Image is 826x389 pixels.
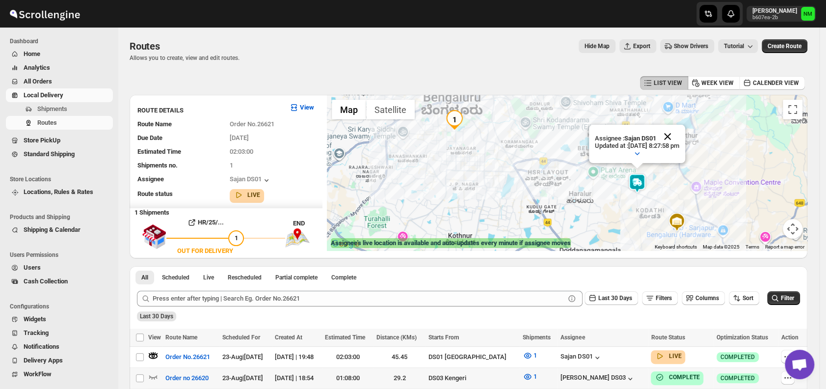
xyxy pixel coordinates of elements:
[10,175,113,183] span: Store Locations
[762,39,807,53] button: Create Route
[285,228,310,247] img: trip_end.png
[137,148,181,155] span: Estimated Time
[24,78,52,85] span: All Orders
[228,274,262,281] span: Rescheduled
[331,274,356,281] span: Complete
[6,223,113,237] button: Shipping & Calendar
[752,15,797,21] p: b607ea-2b
[445,110,464,130] div: 1
[222,374,263,382] span: 23-Aug | [DATE]
[142,218,166,256] img: shop.svg
[767,291,800,305] button: Filter
[701,79,734,87] span: WEEK VIEW
[234,190,260,200] button: LIVE
[24,329,49,336] span: Tracking
[376,352,423,362] div: 45.45
[668,353,681,360] b: LIVE
[783,100,802,119] button: Toggle fullscreen view
[24,357,63,364] span: Delivery Apps
[598,295,632,302] span: Last 30 Days
[275,352,319,362] div: [DATE] | 19:48
[595,142,679,149] p: Updated at : [DATE] 8:27:58 pm
[695,295,719,302] span: Columns
[300,104,314,111] b: View
[729,291,759,305] button: Sort
[141,274,148,281] span: All
[329,238,362,250] a: Open this area in Google Maps (opens a new window)
[6,261,113,275] button: Users
[24,188,93,195] span: Locations, Rules & Rates
[325,334,365,341] span: Estimated Time
[703,244,740,250] span: Map data ©2025
[203,274,214,281] span: Live
[275,274,318,281] span: Partial complete
[247,192,260,198] b: LIVE
[6,312,113,326] button: Widgets
[560,334,585,341] span: Assignee
[24,264,41,271] span: Users
[137,162,178,169] span: Shipments no.
[230,148,253,155] span: 02:03:00
[24,278,68,285] span: Cash Collection
[720,374,755,382] span: COMPLETED
[165,334,197,341] span: Route Name
[654,79,682,87] span: LIST VIEW
[533,373,537,380] span: 1
[366,100,415,119] button: Show satellite imagery
[135,271,154,284] button: All routes
[325,373,371,383] div: 01:08:00
[6,367,113,381] button: WorkFlow
[331,238,571,248] label: Assignee's live location is available and auto-updates every minute if assignee moves
[160,349,216,365] button: Order No.26621
[781,334,798,341] span: Action
[752,7,797,15] p: [PERSON_NAME]
[688,76,740,90] button: WEEK VIEW
[6,185,113,199] button: Locations, Rules & Rates
[198,219,224,226] b: HR/25/...
[585,42,610,50] span: Hide Map
[655,351,681,361] button: LIVE
[746,6,816,22] button: User menu
[24,64,50,71] span: Analytics
[560,374,635,384] button: [PERSON_NAME] DS03
[717,334,768,341] span: Optimization Status
[624,135,656,142] b: Sajan DS01
[6,354,113,367] button: Delivery Apps
[6,102,113,116] button: Shipments
[633,42,650,50] span: Export
[160,370,214,386] button: Order no 26620
[137,134,162,141] span: Due Date
[753,79,799,87] span: CALENDER VIEW
[275,334,302,341] span: Created At
[222,353,263,361] span: 23-Aug | [DATE]
[177,246,233,256] div: OUT FOR DELIVERY
[137,175,164,183] span: Assignee
[230,120,274,128] span: Order No.26621
[517,348,543,363] button: 1
[293,219,322,228] div: END
[656,295,672,302] span: Filters
[37,119,57,126] span: Routes
[165,373,209,383] span: Order no 26620
[24,343,59,350] span: Notifications
[668,374,699,381] b: COMPLETE
[785,350,814,379] a: Open chat
[24,91,63,99] span: Local Delivery
[682,291,725,305] button: Columns
[595,135,679,142] p: Assignee :
[801,7,815,21] span: Narjit Magar
[6,326,113,340] button: Tracking
[230,175,271,185] button: Sajan DS01
[640,76,688,90] button: LIST VIEW
[781,295,794,302] span: Filter
[783,219,802,239] button: Map camera controls
[655,244,697,250] button: Keyboard shortcuts
[165,352,210,362] span: Order No.26621
[428,352,517,362] div: DS01 [GEOGRAPHIC_DATA]
[10,213,113,221] span: Products and Shipping
[651,334,685,341] span: Route Status
[718,39,758,53] button: Tutorial
[768,42,801,50] span: Create Route
[140,313,173,320] span: Last 30 Days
